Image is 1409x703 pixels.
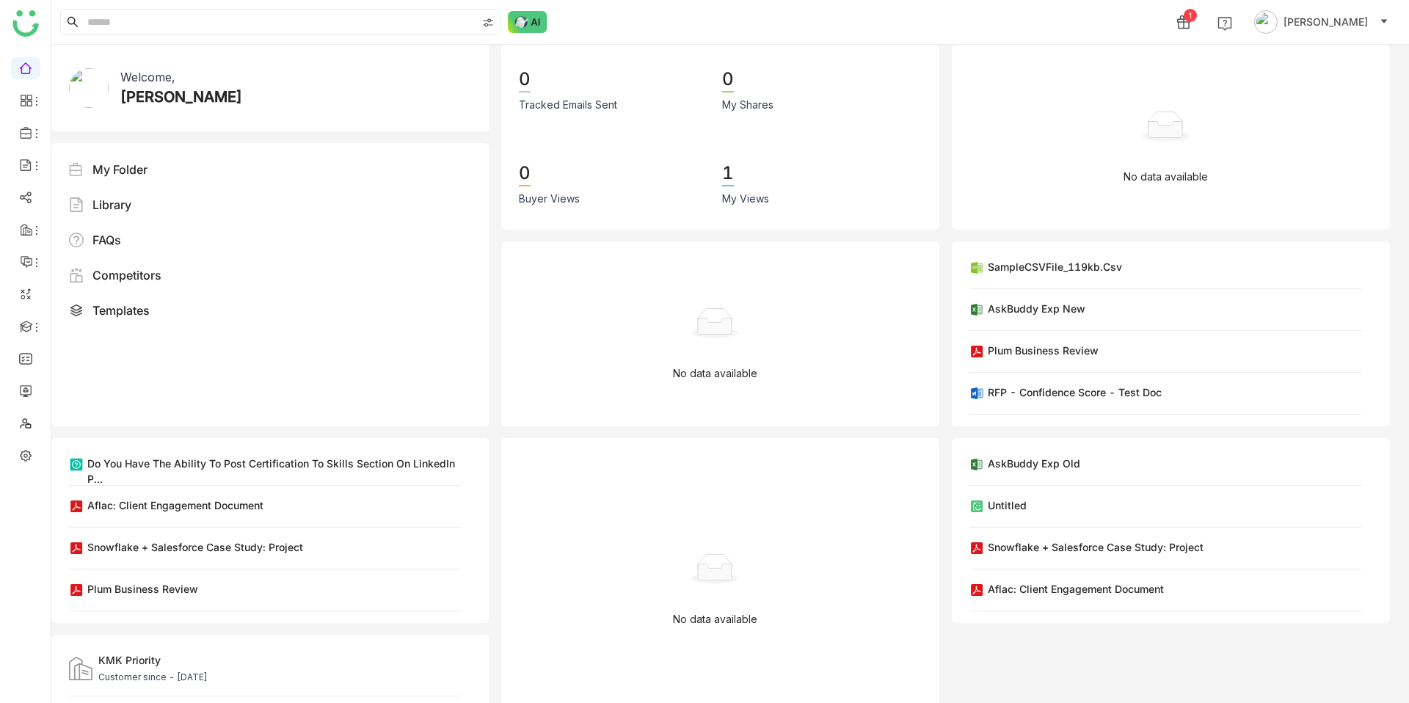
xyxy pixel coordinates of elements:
div: SampleCSVFile_119kb.csv [988,259,1122,274]
div: [PERSON_NAME] [120,86,242,108]
div: RFP - Confidence Score - Test Doc [988,385,1162,400]
div: Aflac: Client Engagement Document [988,581,1164,597]
div: My Shares [722,97,773,113]
div: 0 [722,68,734,92]
div: Plum Business Review [87,581,198,597]
div: 1 [722,161,734,186]
div: Tracked Emails Sent [519,97,617,113]
div: 0 [519,161,531,186]
img: 61307121755ca5673e314e4d [69,68,109,108]
div: Aflac: Client Engagement Document [87,498,263,513]
img: customers.svg [69,657,92,680]
div: Templates [92,302,150,319]
div: Buyer Views [519,191,580,207]
div: Do you have the ability to post certification to skills section on LinkedIn p... [87,456,461,487]
img: ask-buddy-normal.svg [508,11,547,33]
div: 1 [1184,9,1197,22]
div: AskBuddy Exp old [988,456,1080,471]
div: Plum Business Review [988,343,1099,358]
p: No data available [1124,169,1208,185]
div: My Views [722,191,769,207]
div: Snowflake + Salesforce Case Study: Project [988,539,1204,555]
img: search-type.svg [482,17,494,29]
div: My Folder [92,161,148,178]
div: 0 [519,68,531,92]
img: avatar [1254,10,1278,34]
button: [PERSON_NAME] [1251,10,1391,34]
p: No data available [673,365,757,382]
div: FAQs [92,231,121,249]
div: Customer since - [DATE] [98,671,208,684]
div: Snowflake + Salesforce Case Study: Project [87,539,303,555]
div: AskBuddy Exp new [988,301,1085,316]
div: Library [92,196,131,214]
div: KMK Priority [98,652,208,668]
p: No data available [673,611,757,627]
span: [PERSON_NAME] [1284,14,1368,30]
div: Competitors [92,266,161,284]
img: help.svg [1217,16,1232,31]
img: logo [12,10,39,37]
div: Untitled [988,498,1027,513]
div: Welcome, [120,68,175,86]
